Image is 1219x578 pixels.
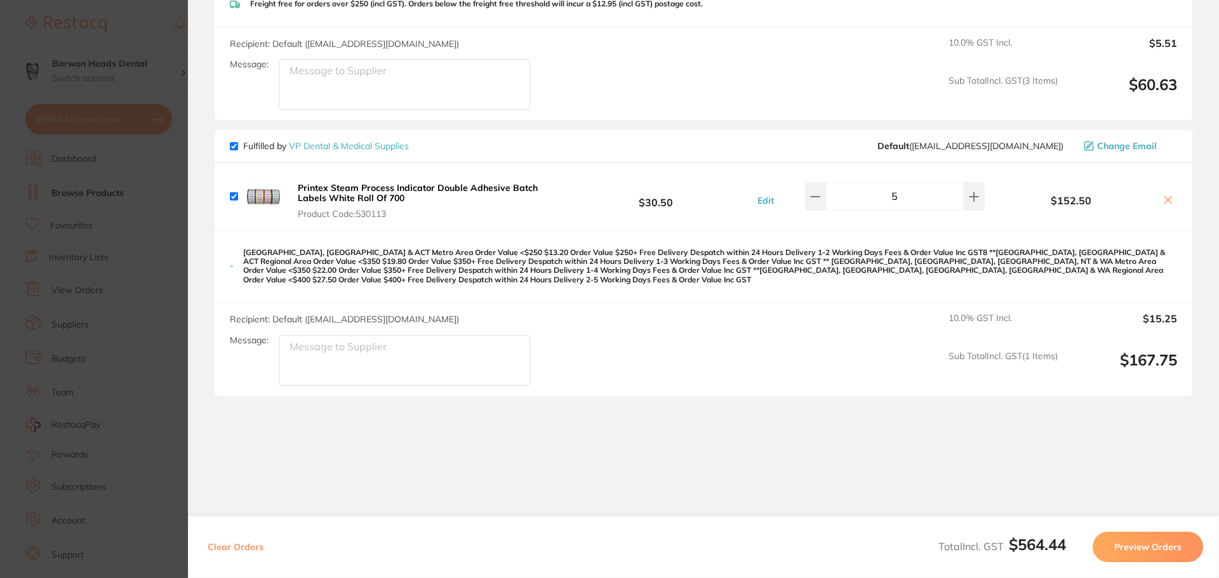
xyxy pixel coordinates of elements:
output: $60.63 [1068,76,1177,110]
span: Change Email [1097,141,1157,151]
span: Sub Total Incl. GST ( 3 Items) [949,76,1058,110]
b: Printex Steam Process Indicator Double Adhesive Batch Labels White Roll Of 700 [298,182,538,204]
img: NXFmd2E3OQ [243,176,284,217]
span: Sub Total Incl. GST ( 1 Items) [949,351,1058,386]
button: Change Email [1080,140,1177,152]
output: $5.51 [1068,37,1177,65]
span: sales@vpdentalandmedical.com.au [877,141,1063,151]
output: $167.75 [1068,351,1177,386]
button: Preview Orders [1093,532,1203,562]
b: $564.44 [1009,535,1066,554]
p: [GEOGRAPHIC_DATA], [GEOGRAPHIC_DATA] & ACT Metro Area Order Value <$250 ​$13.20 Order Value $250+... [243,248,1177,285]
span: Total Incl. GST [938,540,1066,553]
span: Recipient: Default ( [EMAIL_ADDRESS][DOMAIN_NAME] ) [230,38,459,49]
span: 10.0 % GST Incl. [949,313,1058,341]
button: Printex Steam Process Indicator Double Adhesive Batch Labels White Roll Of 700 Product Code:530113 [294,182,561,219]
span: Recipient: Default ( [EMAIL_ADDRESS][DOMAIN_NAME] ) [230,313,459,325]
span: 10.0 % GST Incl. [949,37,1058,65]
button: Edit [754,195,778,206]
output: $15.25 [1068,313,1177,341]
label: Message: [230,335,269,346]
span: Product Code: 530113 [298,209,557,219]
a: VP Dental & Medical Supplies [289,140,409,152]
b: $152.50 [988,195,1154,206]
b: Default [877,140,909,152]
button: Clear Orders [204,532,267,562]
b: $30.50 [561,185,750,208]
label: Message: [230,59,269,70]
p: Fulfilled by [243,141,409,151]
